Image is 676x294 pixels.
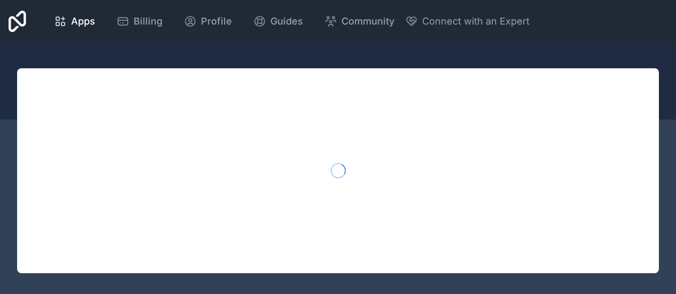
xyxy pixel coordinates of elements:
[134,14,162,29] span: Billing
[245,10,312,33] a: Guides
[405,14,530,29] button: Connect with an Expert
[201,14,232,29] span: Profile
[175,10,240,33] a: Profile
[270,14,303,29] span: Guides
[108,10,171,33] a: Billing
[316,10,403,33] a: Community
[71,14,95,29] span: Apps
[341,14,394,29] span: Community
[422,14,530,29] span: Connect with an Expert
[45,10,104,33] a: Apps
